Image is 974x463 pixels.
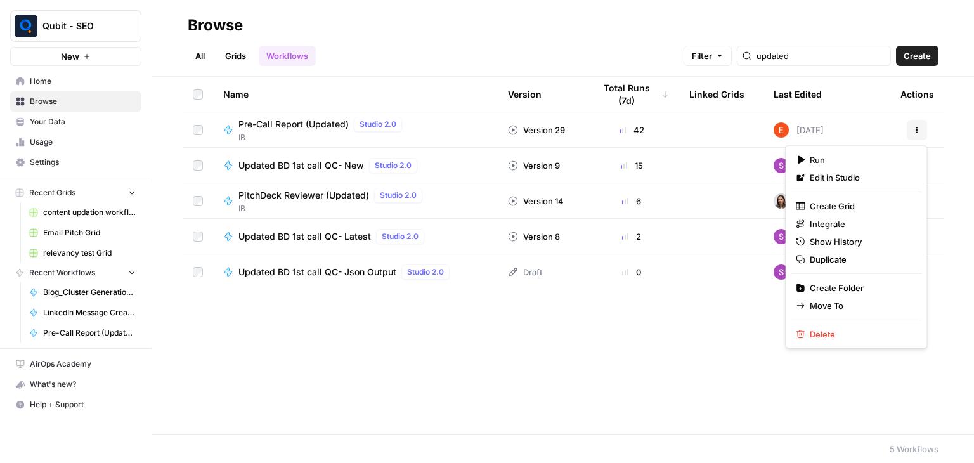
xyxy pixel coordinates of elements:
div: Version 14 [508,195,564,207]
span: Studio 2.0 [375,160,412,171]
span: Run [810,153,911,166]
span: Studio 2.0 [380,190,417,201]
input: Search [756,49,885,62]
span: Edit in Studio [810,171,911,184]
img: ajf8yqgops6ssyjpn8789yzw4nvp [774,122,789,138]
img: 141n3bijxpn8h033wqhh0520kuqr [774,193,789,209]
div: What's new? [11,375,141,394]
a: Grids [218,46,254,66]
a: AirOps Academy [10,354,141,374]
div: [DATE] [774,193,824,209]
img: o172sb5nyouclioljstuaq3tb2gj [774,229,789,244]
span: AirOps Academy [30,358,136,370]
a: Pre-Call Report (Updated)Studio 2.0IB [223,117,488,143]
span: Duplicate [810,253,911,266]
span: Updated BD 1st call QC- New [238,159,364,172]
div: 15 [594,159,669,172]
a: PitchDeck Reviewer (Updated)Studio 2.0IB [223,188,488,214]
a: LinkedIn Message Creator M&A - Phase 3 [23,303,141,323]
a: Browse [10,91,141,112]
a: All [188,46,212,66]
a: Pre-Call Report (Updated) [23,323,141,343]
span: IB [238,132,407,143]
span: New [61,50,79,63]
span: Recent Grids [29,187,75,199]
div: Actions [900,77,934,112]
span: Settings [30,157,136,168]
div: Total Runs (7d) [594,77,669,112]
span: Create Grid [810,200,911,212]
div: Last Edited [774,77,822,112]
img: o172sb5nyouclioljstuaq3tb2gj [774,158,789,173]
div: Browse [188,15,243,36]
span: Studio 2.0 [360,119,396,130]
span: Create [904,49,931,62]
span: Home [30,75,136,87]
button: Recent Grids [10,183,141,202]
div: Version 29 [508,124,565,136]
span: relevancy test Grid [43,247,136,259]
span: Recent Workflows [29,267,95,278]
div: [DATE] [774,229,824,244]
button: What's new? [10,374,141,395]
span: PitchDeck Reviewer (Updated) [238,189,369,202]
button: Create [896,46,938,66]
span: Help + Support [30,399,136,410]
div: Linked Grids [689,77,744,112]
a: Updated BD 1st call QC- LatestStudio 2.0 [223,229,488,244]
img: o172sb5nyouclioljstuaq3tb2gj [774,264,789,280]
div: Name [223,77,488,112]
span: Create Folder [810,282,911,294]
a: Your Data [10,112,141,132]
div: 0 [594,266,669,278]
a: Usage [10,132,141,152]
span: Your Data [30,116,136,127]
div: Version 9 [508,159,560,172]
div: [DATE] [774,122,824,138]
span: Studio 2.0 [382,231,419,242]
button: Recent Workflows [10,263,141,282]
span: Browse [30,96,136,107]
div: Draft [508,266,542,278]
span: Blog_Cluster Generation V3a1 with WP Integration [Live site] [43,287,136,298]
span: LinkedIn Message Creator M&A - Phase 3 [43,307,136,318]
span: Delete [810,328,911,341]
span: Qubit - SEO [42,20,119,32]
button: New [10,47,141,66]
span: Usage [30,136,136,148]
div: [DATE] [774,264,824,280]
button: Filter [684,46,732,66]
a: Settings [10,152,141,173]
span: Move To [810,299,911,312]
span: Updated BD 1st call QC- Json Output [238,266,396,278]
span: content updation workflow [43,207,136,218]
button: Help + Support [10,395,141,415]
a: Email Pitch Grid [23,223,141,243]
a: Home [10,71,141,91]
div: 42 [594,124,669,136]
a: Updated BD 1st call QC- NewStudio 2.0 [223,158,488,173]
a: Workflows [259,46,316,66]
span: Updated BD 1st call QC- Latest [238,230,371,243]
a: relevancy test Grid [23,243,141,263]
span: Pre-Call Report (Updated) [238,118,349,131]
span: IB [238,203,427,214]
div: Version 8 [508,230,560,243]
a: Blog_Cluster Generation V3a1 with WP Integration [Live site] [23,282,141,303]
div: 6 [594,195,669,207]
a: content updation workflow [23,202,141,223]
span: Show History [810,235,911,248]
span: Email Pitch Grid [43,227,136,238]
span: Studio 2.0 [407,266,444,278]
div: [DATE] [774,158,824,173]
span: Filter [692,49,712,62]
img: Qubit - SEO Logo [15,15,37,37]
span: Integrate [810,218,911,230]
div: 2 [594,230,669,243]
span: Pre-Call Report (Updated) [43,327,136,339]
div: 5 Workflows [890,443,938,455]
a: Updated BD 1st call QC- Json OutputStudio 2.0 [223,264,488,280]
div: Version [508,77,542,112]
button: Workspace: Qubit - SEO [10,10,141,42]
